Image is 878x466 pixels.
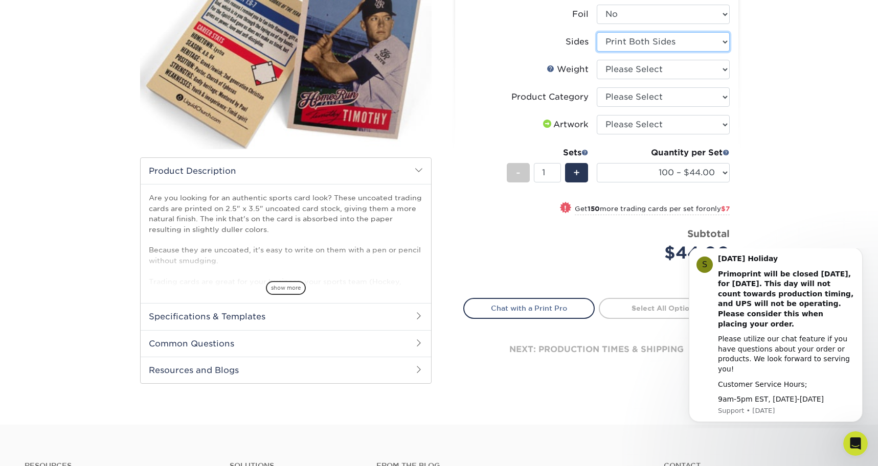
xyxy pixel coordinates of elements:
[599,298,730,318] a: Select All Options
[541,119,589,131] div: Artwork
[463,319,730,380] div: next: production times & shipping
[564,203,567,214] span: !
[141,158,431,184] h2: Product Description
[706,205,730,213] span: only
[266,281,306,295] span: show more
[516,165,521,180] span: -
[44,6,104,14] b: [DATE] Holiday
[843,431,868,456] iframe: Intercom live chat
[572,8,589,20] div: Foil
[141,357,431,383] h2: Resources and Blogs
[687,228,730,239] strong: Subtotal
[44,146,182,156] div: 9am-5pm EST, [DATE]-[DATE]
[507,147,589,159] div: Sets
[588,205,600,213] strong: 150
[23,8,39,25] div: Profile image for Support
[673,248,878,428] iframe: Intercom notifications message
[547,63,589,76] div: Weight
[573,165,580,180] span: +
[511,91,589,103] div: Product Category
[566,36,589,48] div: Sides
[463,298,595,318] a: Chat with a Print Pro
[44,158,182,167] p: Message from Support, sent 2w ago
[149,193,423,307] p: Are you looking for an authentic sports card look? These uncoated trading cards are printed on 2....
[44,6,182,156] div: Message content
[721,205,730,213] span: $7
[604,241,730,265] div: $44.00
[141,303,431,330] h2: Specifications & Templates
[44,21,180,80] b: Primoprint will be closed [DATE], for [DATE]. This day will not count towards production timing, ...
[597,147,730,159] div: Quantity per Set
[44,131,182,142] div: Customer Service Hours;
[141,330,431,357] h2: Common Questions
[44,86,182,126] div: Please utilize our chat feature if you have questions about your order or products. We look forwa...
[575,205,730,215] small: Get more trading cards per set for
